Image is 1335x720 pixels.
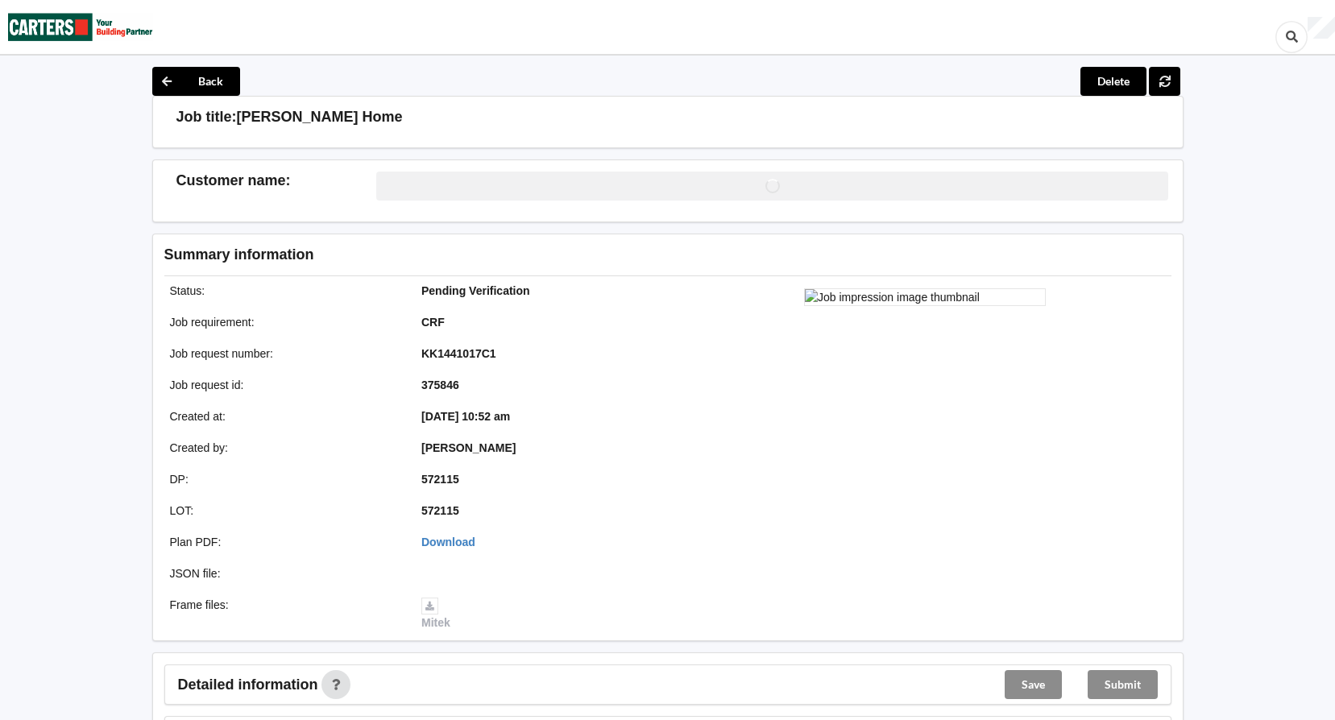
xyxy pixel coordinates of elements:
[8,1,153,53] img: Carters
[176,172,377,190] h3: Customer name :
[159,471,411,487] div: DP :
[804,288,1046,306] img: Job impression image thumbnail
[1308,17,1335,39] div: User Profile
[159,346,411,362] div: Job request number :
[421,347,496,360] b: KK1441017C1
[421,598,450,629] a: Mitek
[159,377,411,393] div: Job request id :
[152,67,240,96] button: Back
[421,284,530,297] b: Pending Verification
[421,316,445,329] b: CRF
[159,565,411,581] div: JSON file :
[421,536,475,548] a: Download
[159,503,411,519] div: LOT :
[421,473,459,486] b: 572115
[159,534,411,550] div: Plan PDF :
[421,410,510,423] b: [DATE] 10:52 am
[159,314,411,330] div: Job requirement :
[421,504,459,517] b: 572115
[159,440,411,456] div: Created by :
[421,379,459,391] b: 375846
[178,677,318,692] span: Detailed information
[159,408,411,424] div: Created at :
[159,597,411,631] div: Frame files :
[159,283,411,299] div: Status :
[176,108,237,126] h3: Job title:
[237,108,403,126] h3: [PERSON_NAME] Home
[1080,67,1146,96] button: Delete
[421,441,516,454] b: [PERSON_NAME]
[164,246,914,264] h3: Summary information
